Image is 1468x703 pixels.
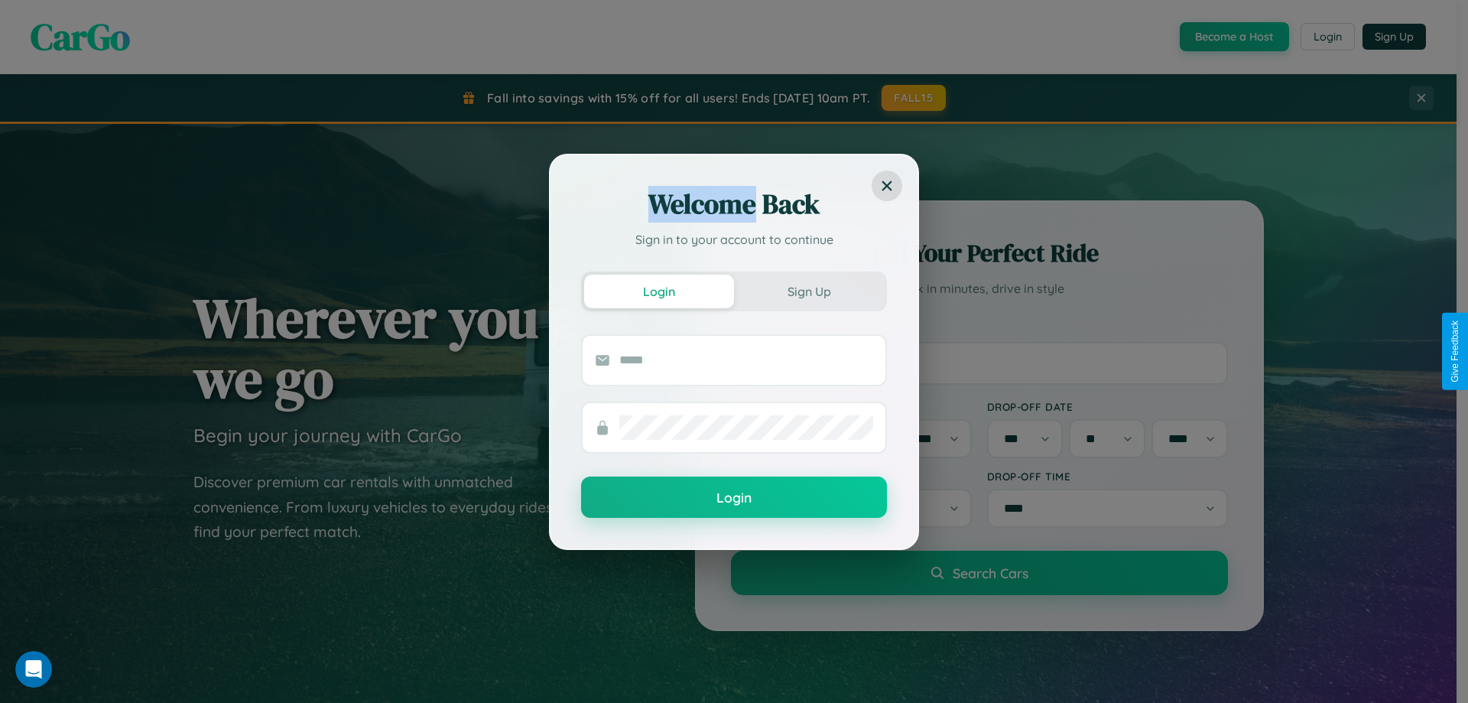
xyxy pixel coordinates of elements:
button: Login [584,275,734,308]
button: Login [581,477,887,518]
button: Sign Up [734,275,884,308]
h2: Welcome Back [581,186,887,223]
iframe: Intercom live chat [15,651,52,688]
p: Sign in to your account to continue [581,230,887,249]
div: Give Feedback [1450,321,1460,382]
